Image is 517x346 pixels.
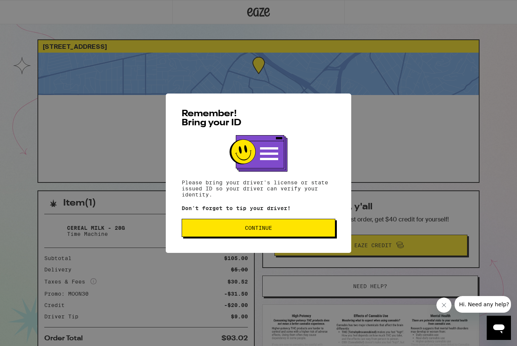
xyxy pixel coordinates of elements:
iframe: Button to launch messaging window [487,316,511,340]
iframe: Message from company [455,296,511,313]
button: Continue [182,219,335,237]
p: Please bring your driver's license or state issued ID so your driver can verify your identity. [182,179,335,198]
span: Continue [245,225,272,231]
p: Don't forget to tip your driver! [182,205,335,211]
span: Remember! Bring your ID [182,109,241,128]
iframe: Close message [436,298,452,313]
